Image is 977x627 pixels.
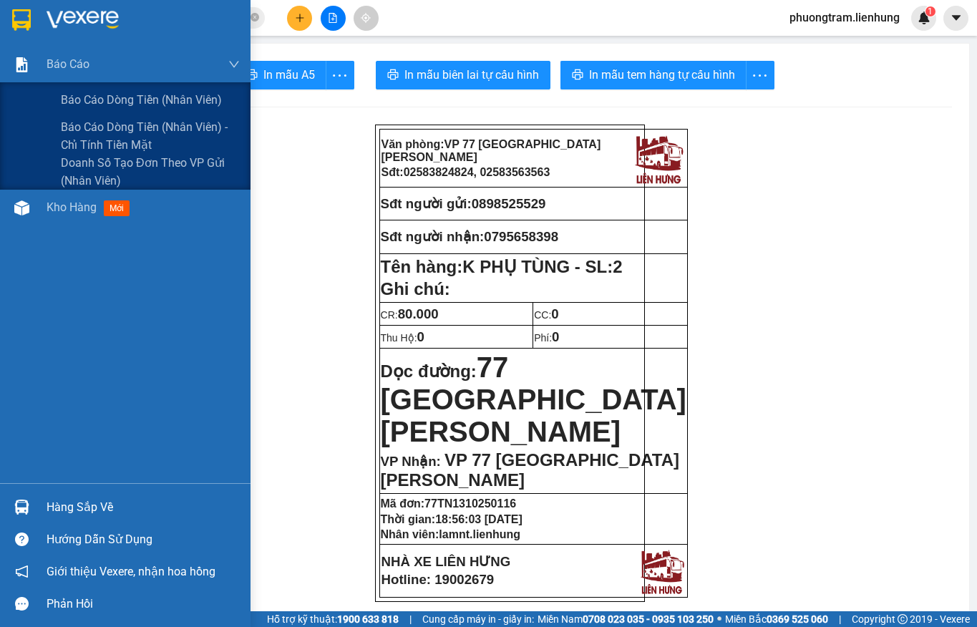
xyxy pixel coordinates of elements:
[15,597,29,611] span: message
[943,6,968,31] button: caret-down
[950,11,963,24] span: caret-down
[251,13,259,21] span: close-circle
[14,200,29,215] img: warehouse-icon
[717,616,721,622] span: ⚪️
[251,11,259,25] span: close-circle
[398,306,439,321] span: 80.000
[267,611,399,627] span: Hỗ trợ kỹ thuật:
[583,613,714,625] strong: 0708 023 035 - 0935 103 250
[15,565,29,578] span: notification
[61,118,240,154] span: Báo cáo dòng tiền (nhân viên) - chỉ tính tiền mặt
[47,497,240,518] div: Hàng sắp về
[381,138,601,163] span: VP 77 [GEOGRAPHIC_DATA][PERSON_NAME]
[839,611,841,627] span: |
[725,611,828,627] span: Miền Bắc
[589,66,735,84] span: In mẫu tem hàng tự cấu hình
[422,611,534,627] span: Cung cấp máy in - giấy in:
[381,528,521,540] strong: Nhân viên:
[381,279,450,298] span: Ghi chú:
[637,546,686,596] img: logo
[381,309,439,321] span: CR:
[381,229,485,244] strong: Sđt người nhận:
[631,131,686,185] img: logo
[14,57,29,72] img: solution-icon
[928,6,933,16] span: 1
[534,332,559,344] span: Phí:
[409,611,412,627] span: |
[472,196,546,211] span: 0898525529
[404,166,550,178] span: 02583824824, 02583563563
[326,67,354,84] span: more
[381,257,623,276] strong: Tên hàng:
[381,196,472,211] strong: Sđt người gửi:
[47,55,89,73] span: Báo cáo
[560,61,747,89] button: printerIn mẫu tem hàng tự cấu hình
[381,351,686,447] span: 77 [GEOGRAPHIC_DATA][PERSON_NAME]
[361,13,371,23] span: aim
[551,306,558,321] span: 0
[435,513,522,525] span: 18:56:03 [DATE]
[228,59,240,70] span: down
[925,6,935,16] sup: 1
[387,69,399,82] span: printer
[15,533,29,546] span: question-circle
[381,572,495,587] strong: Hotline: 19002679
[235,61,326,89] button: printerIn mẫu A5
[263,66,315,84] span: In mẫu A5
[337,613,399,625] strong: 1900 633 818
[572,69,583,82] span: printer
[918,11,930,24] img: icon-new-feature
[462,257,622,276] span: K PHỤ TÙNG - SL:
[47,529,240,550] div: Hướng dẫn sử dụng
[613,257,622,276] span: 2
[14,500,29,515] img: warehouse-icon
[61,91,222,109] span: Báo cáo dòng tiền (nhân viên)
[381,497,517,510] strong: Mã đơn:
[381,513,522,525] strong: Thời gian:
[484,229,558,244] span: 0795658398
[381,450,679,490] span: VP 77 [GEOGRAPHIC_DATA][PERSON_NAME]
[47,593,240,615] div: Phản hồi
[47,563,215,580] span: Giới thiệu Vexere, nhận hoa hồng
[328,13,338,23] span: file-add
[767,613,828,625] strong: 0369 525 060
[746,61,774,89] button: more
[287,6,312,31] button: plus
[538,611,714,627] span: Miền Nam
[295,13,305,23] span: plus
[381,554,511,569] strong: NHÀ XE LIÊN HƯNG
[61,154,240,190] span: Doanh số tạo đơn theo VP gửi (nhân viên)
[376,61,550,89] button: printerIn mẫu biên lai tự cấu hình
[47,200,97,214] span: Kho hàng
[104,200,130,216] span: mới
[354,6,379,31] button: aim
[381,361,686,445] strong: Dọc đường:
[381,332,424,344] span: Thu Hộ:
[778,9,911,26] span: phuongtram.lienhung
[381,166,550,178] strong: Sđt:
[12,9,31,31] img: logo-vxr
[321,6,346,31] button: file-add
[552,329,559,344] span: 0
[417,329,424,344] span: 0
[381,138,601,163] strong: Văn phòng:
[424,497,516,510] span: 77TN1310250116
[534,309,559,321] span: CC:
[246,69,258,82] span: printer
[898,614,908,624] span: copyright
[747,67,774,84] span: more
[439,528,520,540] span: lamnt.lienhung
[326,61,354,89] button: more
[381,454,441,469] span: VP Nhận:
[404,66,539,84] span: In mẫu biên lai tự cấu hình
